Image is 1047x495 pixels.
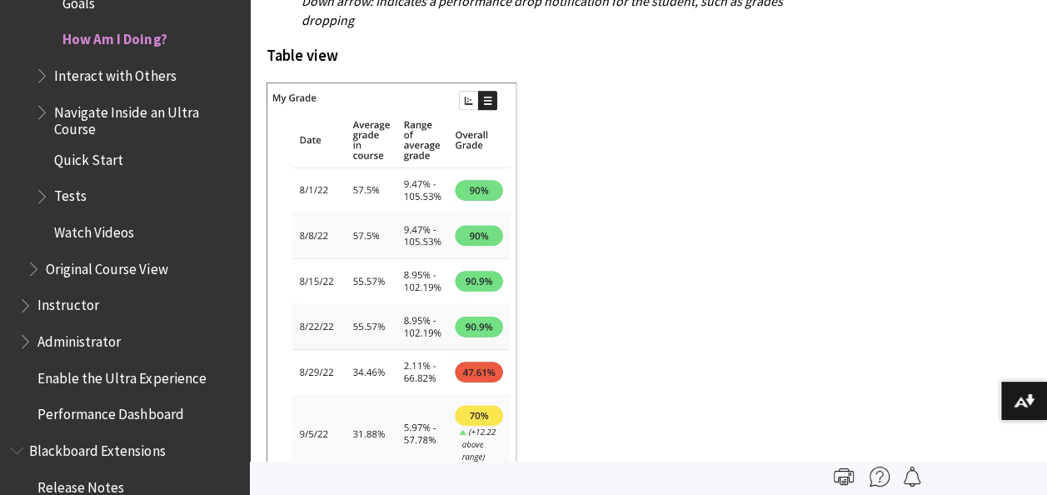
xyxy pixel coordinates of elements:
span: Navigate Inside an Ultra Course [54,98,238,137]
span: Administrator [37,327,121,350]
span: Enable the Ultra Experience [37,364,206,387]
img: Image of the My Grade table, with rows showing the student's grade by week with color-coded perce... [267,82,516,481]
span: Tests [54,182,87,205]
span: Performance Dashboard [37,401,183,423]
img: Follow this page [902,467,922,487]
span: Table view [267,46,338,65]
span: Instructor [37,292,99,314]
span: Blackboard Extensions [29,437,165,459]
span: Interact with Others [54,62,176,84]
span: Quick Start [54,146,123,168]
img: Print [834,467,854,487]
span: How Am I Doing? [62,26,167,48]
span: Watch Videos [54,218,134,241]
span: Original Course View [46,255,167,277]
img: More help [870,467,890,487]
